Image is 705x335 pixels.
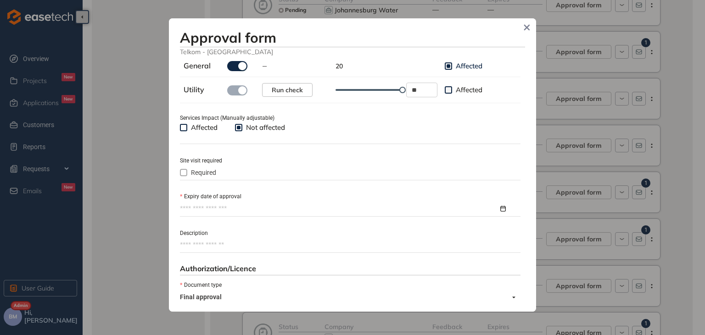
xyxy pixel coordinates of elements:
[180,281,222,290] label: Document type
[262,83,313,97] button: Run check
[184,85,204,94] span: Utility
[452,85,486,95] span: Affected
[452,61,486,71] span: Affected
[180,229,208,238] label: Description
[180,29,525,46] h3: Approval form
[180,114,274,123] label: Services Impact (Manually adjustable)
[180,290,515,305] span: Final approval
[180,238,520,252] textarea: Description
[336,62,343,70] span: 20
[187,167,220,178] span: Required
[180,47,525,56] span: Telkom - [GEOGRAPHIC_DATA]
[184,61,211,70] span: General
[180,192,241,201] label: Expiry date of approval
[272,85,303,95] span: Run check
[180,156,222,165] label: Site visit required
[258,55,332,77] td: —
[180,204,498,214] input: Expiry date of approval
[187,123,221,132] span: Affected
[520,21,534,34] button: Close
[242,123,289,132] span: Not affected
[180,264,256,273] span: Authorization/Licence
